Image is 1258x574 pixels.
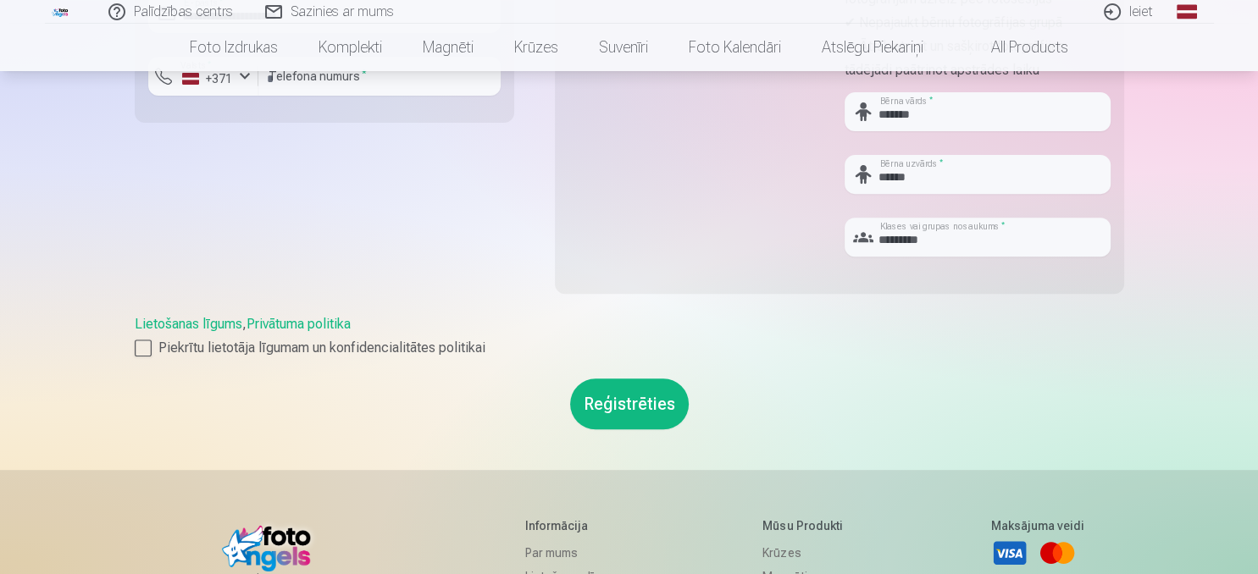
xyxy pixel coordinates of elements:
[247,316,351,332] a: Privātuma politika
[169,24,298,71] a: Foto izdrukas
[1039,534,1076,571] a: Mastercard
[525,517,623,534] h5: Informācija
[135,314,1124,358] div: ,
[494,24,579,71] a: Krūzes
[762,517,851,534] h5: Mūsu produkti
[991,534,1028,571] a: Visa
[801,24,944,71] a: Atslēgu piekariņi
[402,24,494,71] a: Magnēti
[298,24,402,71] a: Komplekti
[762,541,851,565] a: Krūzes
[135,316,242,332] a: Lietošanas līgums
[52,7,70,17] img: /fa1
[525,541,623,565] a: Par mums
[570,378,689,429] button: Reģistrēties
[668,24,801,71] a: Foto kalendāri
[182,70,233,87] div: +371
[944,24,1089,71] a: All products
[148,57,258,96] button: Valsts*+371
[991,517,1084,534] h5: Maksājuma veidi
[579,24,668,71] a: Suvenīri
[135,338,1124,358] label: Piekrītu lietotāja līgumam un konfidencialitātes politikai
